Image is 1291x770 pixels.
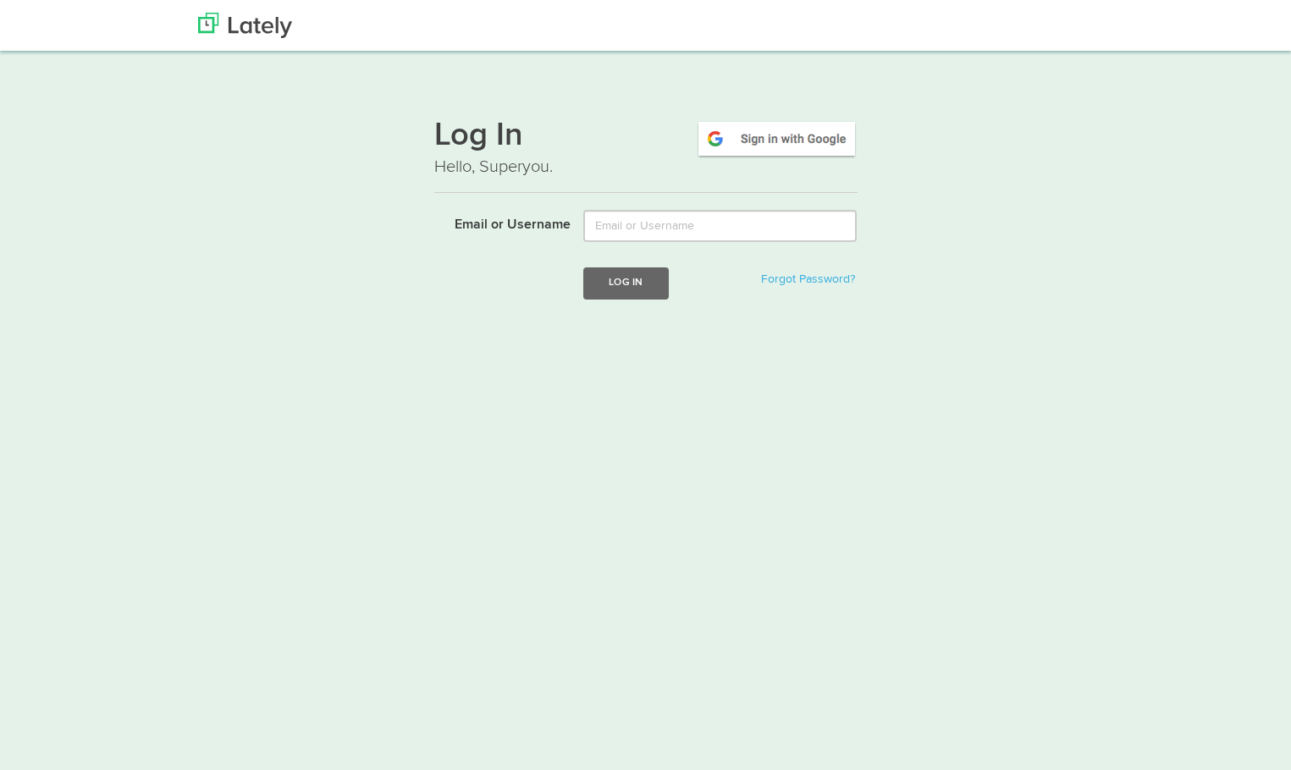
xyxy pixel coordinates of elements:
button: Log In [583,267,668,299]
p: Hello, Superyou. [434,155,858,179]
img: Lately [198,13,292,38]
input: Email or Username [583,210,857,242]
img: google-signin.png [696,119,858,158]
a: Forgot Password? [761,273,855,285]
label: Email or Username [422,210,571,235]
h1: Log In [434,119,858,155]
